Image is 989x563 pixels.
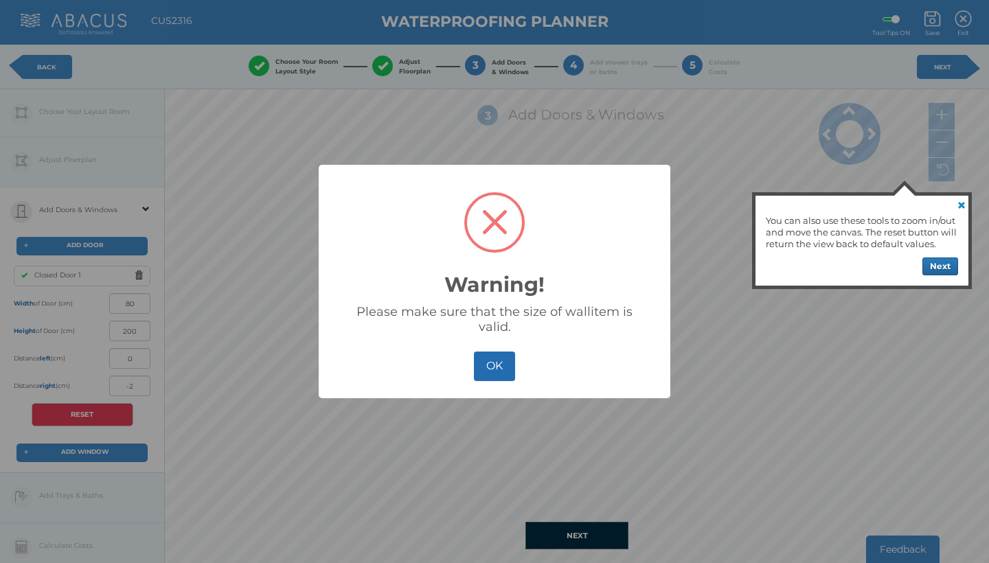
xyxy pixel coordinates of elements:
div: Please make sure that the size of wallitem is valid. [352,304,637,334]
button: Next [922,257,958,275]
h2: Warning! [444,273,545,296]
a: Close [952,196,968,212]
button: OK [474,352,514,381]
div: You can also use these tools to zoom in/out and move the canvas. The reset button will return the... [766,209,958,250]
